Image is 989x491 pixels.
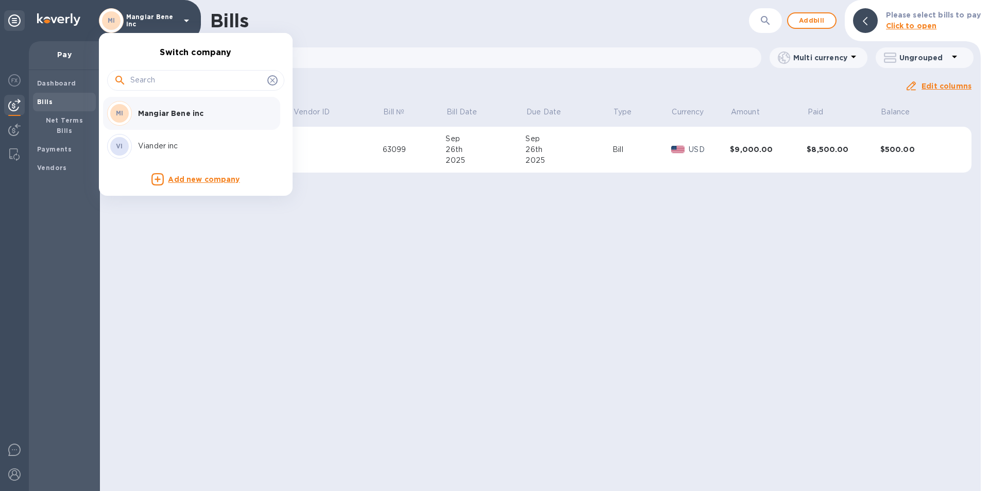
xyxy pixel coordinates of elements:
p: Add new company [168,174,240,185]
input: Search [130,73,263,88]
p: Mangiar Bene inc [138,108,268,118]
b: MI [116,109,124,117]
b: VI [116,142,123,150]
p: Viander inc [138,141,268,151]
